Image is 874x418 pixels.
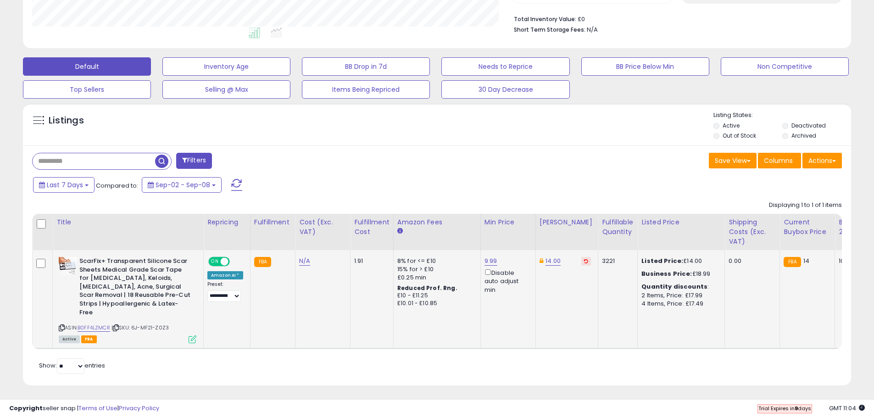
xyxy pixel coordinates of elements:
[59,335,80,343] span: All listings currently available for purchase on Amazon
[829,404,865,412] span: 2025-09-16 11:04 GMT
[758,153,801,168] button: Columns
[111,324,169,331] span: | SKU: 6J-MF21-Z0Z3
[602,217,634,237] div: Fulfillable Quantity
[641,256,683,265] b: Listed Price:
[354,257,386,265] div: 1.91
[78,324,110,332] a: B0FF4LZMCR
[96,181,138,190] span: Compared to:
[49,114,84,127] h5: Listings
[207,281,243,302] div: Preset:
[9,404,159,413] div: seller snap | |
[514,26,585,33] b: Short Term Storage Fees:
[546,256,561,266] a: 14.00
[441,80,569,99] button: 30 Day Decrease
[769,201,842,210] div: Displaying 1 to 1 of 1 items
[784,257,801,267] small: FBA
[713,111,851,120] p: Listing States:
[723,132,756,139] label: Out of Stock
[791,132,816,139] label: Archived
[397,227,403,235] small: Amazon Fees.
[784,217,831,237] div: Current Buybox Price
[602,257,630,265] div: 3221
[176,153,212,169] button: Filters
[729,257,773,265] div: 0.00
[540,217,594,227] div: [PERSON_NAME]
[484,268,529,294] div: Disable auto adjust min
[839,217,872,237] div: BB Share 24h.
[228,258,243,266] span: OFF
[142,177,222,193] button: Sep-02 - Sep-08
[397,257,473,265] div: 8% for <= £10
[397,300,473,307] div: £10.01 - £10.85
[354,217,390,237] div: Fulfillment Cost
[397,292,473,300] div: £10 - £11.25
[59,257,77,275] img: 41PvFoUiEFL._SL40_.jpg
[39,361,105,370] span: Show: entries
[23,57,151,76] button: Default
[119,404,159,412] a: Privacy Policy
[209,258,221,266] span: ON
[723,122,740,129] label: Active
[641,282,707,291] b: Quantity discounts
[162,80,290,99] button: Selling @ Max
[802,153,842,168] button: Actions
[764,156,793,165] span: Columns
[397,273,473,282] div: £0.25 min
[514,13,835,24] li: £0
[641,300,718,308] div: 4 Items, Price: £17.49
[397,217,477,227] div: Amazon Fees
[581,57,709,76] button: BB Price Below Min
[441,57,569,76] button: Needs to Reprice
[23,80,151,99] button: Top Sellers
[162,57,290,76] button: Inventory Age
[839,257,869,265] div: 100%
[709,153,757,168] button: Save View
[56,217,200,227] div: Title
[484,217,532,227] div: Min Price
[302,57,430,76] button: BB Drop in 7d
[207,217,246,227] div: Repricing
[299,217,346,237] div: Cost (Exc. VAT)
[33,177,95,193] button: Last 7 Days
[156,180,210,189] span: Sep-02 - Sep-08
[299,256,310,266] a: N/A
[587,25,598,34] span: N/A
[207,271,243,279] div: Amazon AI *
[641,257,718,265] div: £14.00
[397,265,473,273] div: 15% for > £10
[9,404,43,412] strong: Copyright
[641,269,692,278] b: Business Price:
[641,217,721,227] div: Listed Price
[721,57,849,76] button: Non Competitive
[59,257,196,342] div: ASIN:
[641,270,718,278] div: £18.99
[79,257,191,319] b: ScarFix+ Transparent Silicone Scar Sheets Medical Grade Scar Tape for [MEDICAL_DATA], Keloids, [M...
[484,256,497,266] a: 9.99
[47,180,83,189] span: Last 7 Days
[514,15,576,23] b: Total Inventory Value:
[795,405,798,412] b: 9
[758,405,811,412] span: Trial Expires in days
[791,122,826,129] label: Deactivated
[397,284,457,292] b: Reduced Prof. Rng.
[302,80,430,99] button: Items Being Repriced
[729,217,776,246] div: Shipping Costs (Exc. VAT)
[254,217,291,227] div: Fulfillment
[641,291,718,300] div: 2 Items, Price: £17.99
[803,256,809,265] span: 14
[81,335,97,343] span: FBA
[254,257,271,267] small: FBA
[641,283,718,291] div: :
[78,404,117,412] a: Terms of Use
